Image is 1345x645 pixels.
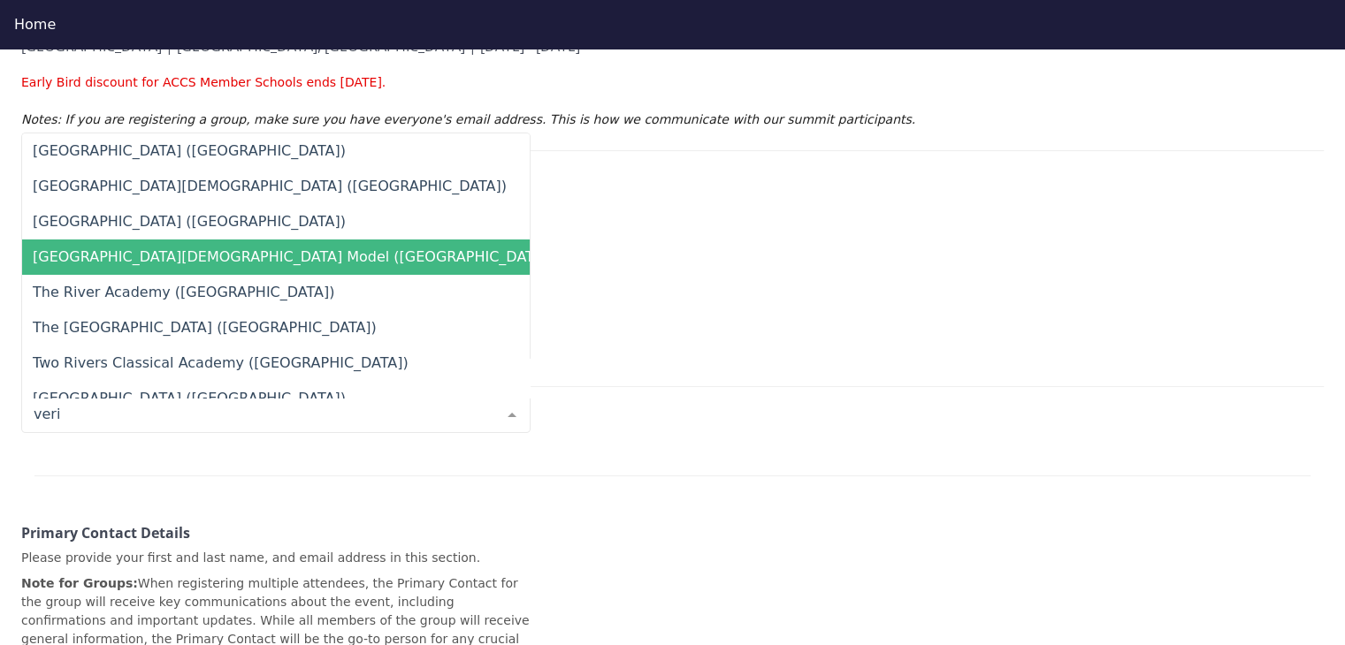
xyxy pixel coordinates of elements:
[21,39,1324,55] h4: [GEOGRAPHIC_DATA] | [GEOGRAPHIC_DATA], [GEOGRAPHIC_DATA] | [DATE] - [DATE]
[14,14,1331,35] div: Home
[33,284,334,300] span: The River Academy ([GEOGRAPHIC_DATA])
[33,390,346,406] span: [GEOGRAPHIC_DATA] ([GEOGRAPHIC_DATA])
[21,75,386,89] span: Early Bird discount for ACCS Member Schools ends [DATE].
[33,142,346,159] span: [GEOGRAPHIC_DATA] ([GEOGRAPHIC_DATA])
[21,549,531,567] p: Please provide your first and last name, and email address in this section.
[33,213,346,230] span: [GEOGRAPHIC_DATA] ([GEOGRAPHIC_DATA])
[33,178,507,194] span: [GEOGRAPHIC_DATA][DEMOGRAPHIC_DATA] ([GEOGRAPHIC_DATA])
[33,248,554,265] span: [GEOGRAPHIC_DATA][DEMOGRAPHIC_DATA] Model ([GEOGRAPHIC_DATA])
[33,354,409,371] span: Two Rivers Classical Academy ([GEOGRAPHIC_DATA])
[33,319,377,336] span: The [GEOGRAPHIC_DATA] ([GEOGRAPHIC_DATA])
[21,576,138,590] strong: Note for Groups:
[21,523,190,543] strong: Primary Contact Details
[21,112,915,126] em: Notes: If you are registering a group, make sure you have everyone's email address. This is how w...
[29,406,494,423] input: Select your school.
